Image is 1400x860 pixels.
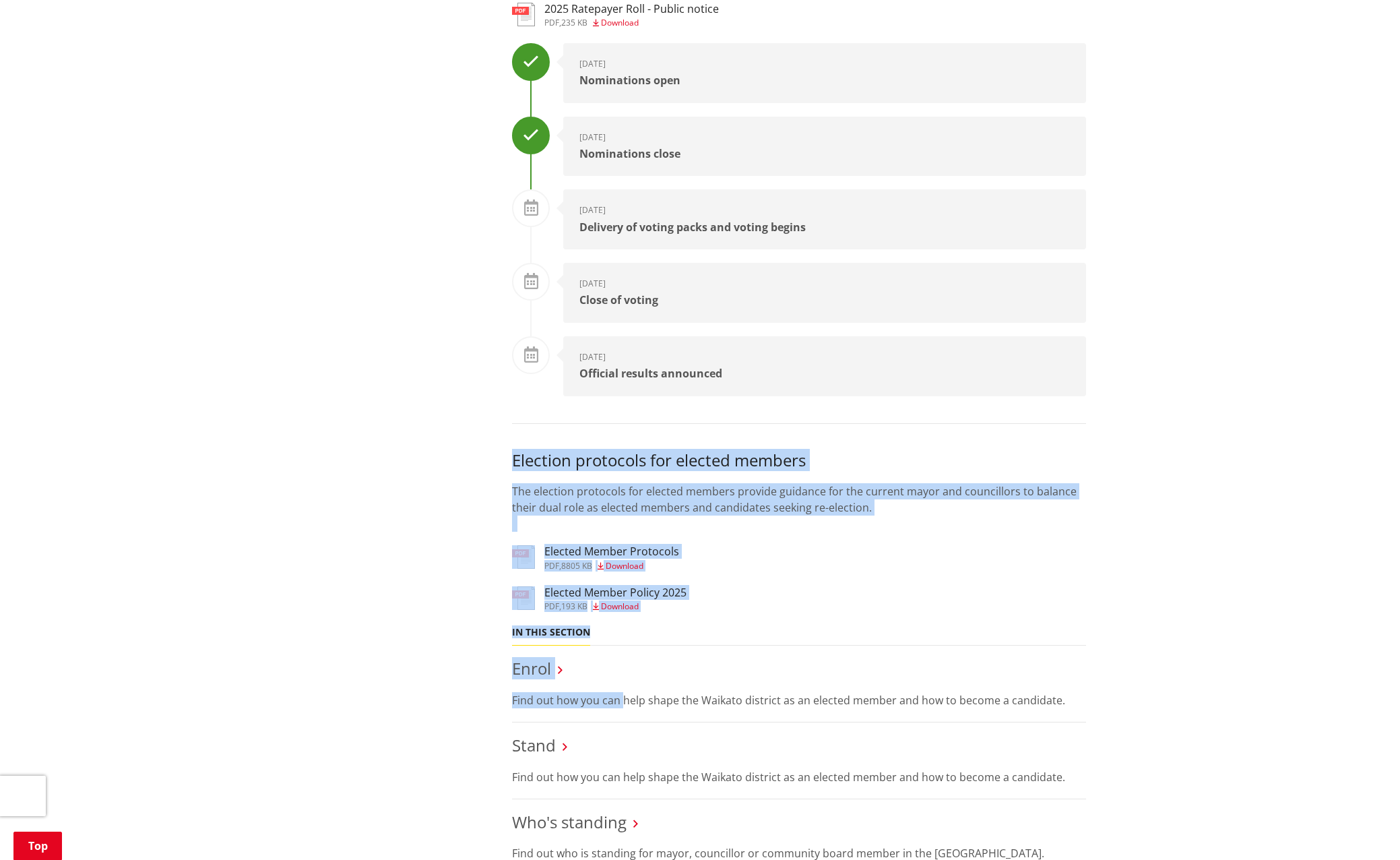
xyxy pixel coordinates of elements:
[512,545,535,569] img: document-pdf.svg
[561,601,587,612] span: 193 KB
[606,560,643,572] span: Download
[512,586,535,610] img: document-pdf.svg
[512,627,590,638] h5: In this section
[13,832,62,860] a: Top
[512,189,550,227] div: To Do
[544,562,679,570] div: ,
[579,368,1070,380] div: Official results announced
[512,263,550,301] div: To Do
[544,545,679,558] h3: Elected Member Protocols
[512,3,719,27] a: 2025 Ratepayer Roll - Public notice pdf,235 KB Download
[1338,803,1387,852] iframe: Messenger Launcher
[579,352,1070,361] div: [DATE]
[512,545,679,570] a: Elected Member Protocols pdf,8805 KB Download
[512,692,1086,708] p: Find out how you can help shape the Waikato district as an elected member and how to become a can...
[561,17,587,28] span: 235 KB
[544,19,719,27] div: ,
[579,279,1070,288] div: [DATE]
[579,148,1070,160] div: Nominations close
[512,451,1086,470] h3: Election protocols for elected members
[579,133,1070,142] div: [DATE]
[579,206,1070,214] div: [DATE]
[544,603,687,611] div: ,
[544,17,559,28] span: pdf
[579,75,1070,87] div: Nominations open
[512,586,687,611] a: Elected Member Policy 2025 pdf,193 KB Download
[512,117,550,154] div: Done
[512,734,556,756] a: Stand
[579,59,1070,68] div: [DATE]
[512,336,550,374] div: To Do
[512,43,550,81] div: Done
[512,451,1086,532] div: The election protocols for elected members provide guidance for the current mayor and councillors...
[561,560,592,572] span: 8805 KB
[512,657,551,679] a: Enrol
[544,601,559,612] span: pdf
[601,17,639,28] span: Download
[579,295,1070,307] div: Close of voting
[512,769,1086,785] p: Find out how you can help shape the Waikato district as an elected member and how to become a can...
[512,811,627,833] a: Who's standing
[544,3,719,16] h3: 2025 Ratepayer Roll - Public notice
[512,3,535,26] img: document-pdf.svg
[544,560,559,572] span: pdf
[579,222,1070,234] div: Delivery of voting packs and voting begins
[544,586,687,599] h3: Elected Member Policy 2025
[601,601,639,612] span: Download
